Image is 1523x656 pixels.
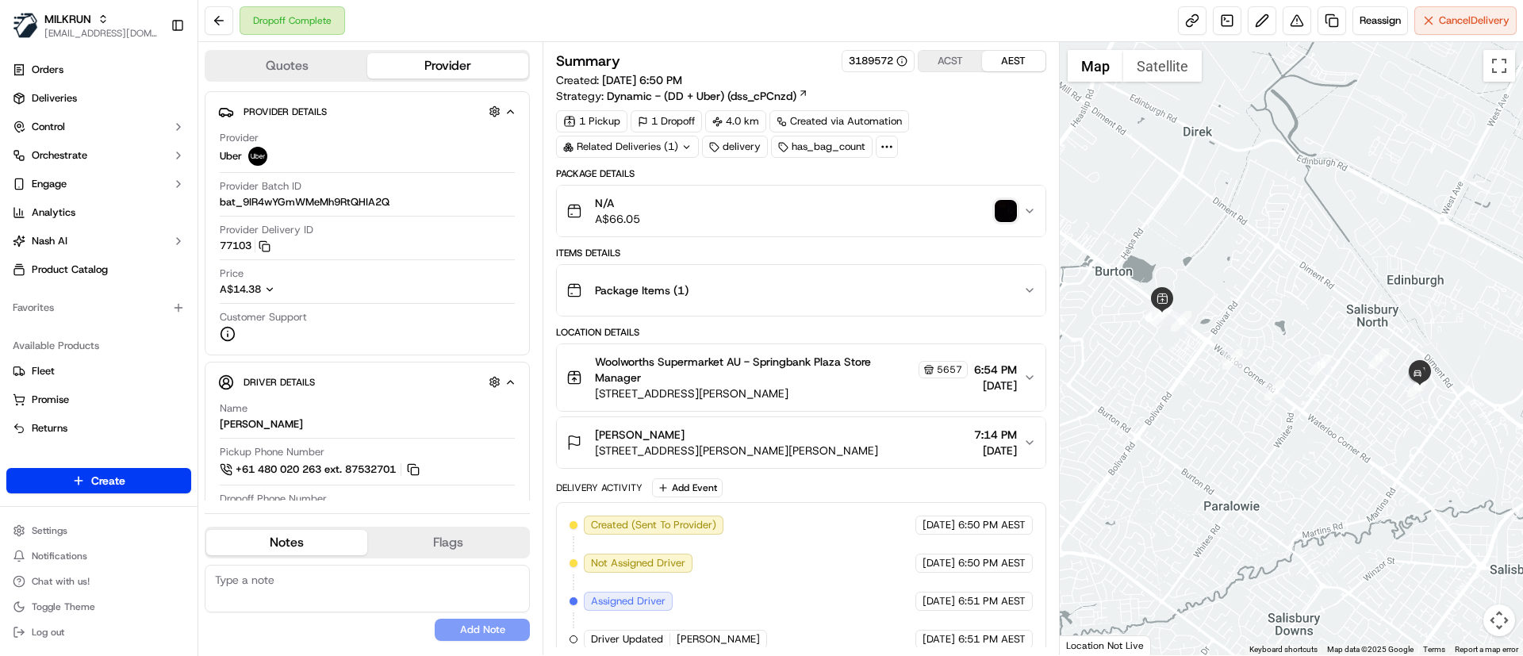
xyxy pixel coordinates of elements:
button: Provider [367,53,528,79]
a: Returns [13,421,185,435]
span: Driver Details [244,376,315,389]
span: Reassign [1360,13,1401,28]
span: Provider Details [244,105,327,118]
span: Name [220,401,247,416]
span: Pickup Phone Number [220,445,324,459]
span: Dynamic - (DD + Uber) (dss_cPCnzd) [607,88,796,104]
div: 2 [1171,311,1191,332]
span: Provider Batch ID [220,179,301,194]
button: Woolworths Supermarket AU - Springbank Plaza Store Manager5657[STREET_ADDRESS][PERSON_NAME]6:54 P... [557,344,1045,411]
span: Notifications [32,550,87,562]
button: Promise [6,387,191,412]
span: Product Catalog [32,263,108,277]
span: Uber [220,149,242,163]
button: MILKRUNMILKRUN[EMAIL_ADDRESS][DOMAIN_NAME] [6,6,164,44]
span: 6:50 PM AEST [958,518,1026,532]
span: Nash AI [32,234,67,248]
button: Nash AI [6,228,191,254]
span: Driver Updated [591,632,663,646]
span: [DATE] [923,632,955,646]
div: 12 [1407,377,1428,397]
a: Fleet [13,364,185,378]
span: Create [91,473,125,489]
span: Price [220,267,244,281]
button: [EMAIL_ADDRESS][DOMAIN_NAME] [44,27,158,40]
button: Toggle fullscreen view [1483,50,1515,82]
span: 6:50 PM AEST [958,556,1026,570]
span: A$14.38 [220,282,261,296]
a: Dynamic - (DD + Uber) (dss_cPCnzd) [607,88,808,104]
span: [PERSON_NAME] [677,632,760,646]
span: Provider [220,131,259,145]
button: AEST [982,51,1045,71]
span: Analytics [32,205,75,220]
div: 1 Pickup [556,110,627,132]
a: Deliveries [6,86,191,111]
span: 6:51 PM AEST [958,632,1026,646]
span: Created: [556,72,682,88]
div: 4 [1145,300,1166,320]
button: Add Event [652,478,723,497]
button: N/AA$66.05photo_proof_of_delivery image [557,186,1045,236]
a: Open this area in Google Maps (opens a new window) [1064,635,1116,655]
div: Location Details [556,326,1045,339]
span: [PERSON_NAME] [595,427,685,443]
button: Package Items (1) [557,265,1045,316]
a: Product Catalog [6,257,191,282]
button: Keyboard shortcuts [1249,644,1318,655]
span: Log out [32,626,64,639]
button: Flags [367,530,528,555]
a: Analytics [6,200,191,225]
button: Provider Details [218,98,516,125]
span: [DATE] [974,443,1017,458]
a: +61 480 020 263 ext. 87532701 [220,461,422,478]
button: Show satellite imagery [1123,50,1202,82]
span: Chat with us! [32,575,90,588]
button: Fleet [6,359,191,384]
div: Location Not Live [1060,635,1151,655]
span: Deliveries [32,91,77,105]
div: Strategy: [556,88,808,104]
div: Related Deliveries (1) [556,136,699,158]
img: photo_proof_of_delivery image [995,200,1017,222]
a: Promise [13,393,185,407]
span: bat_9IR4wYGmWMeMh9RtQHIA2Q [220,195,389,209]
span: Woolworths Supermarket AU - Springbank Plaza Store Manager [595,354,915,386]
button: Log out [6,621,191,643]
span: Dropoff Phone Number [220,492,327,506]
div: Delivery Activity [556,481,643,494]
a: Report a map error [1455,645,1518,654]
button: Toggle Theme [6,596,191,618]
span: Provider Delivery ID [220,223,313,237]
button: Create [6,468,191,493]
button: Engage [6,171,191,197]
span: Returns [32,421,67,435]
button: Notes [206,530,367,555]
span: Created (Sent To Provider) [591,518,716,532]
div: 6 [1147,301,1168,322]
div: 8 [1152,305,1172,325]
span: Toggle Theme [32,600,95,613]
button: Control [6,114,191,140]
span: Customer Support [220,310,307,324]
div: Package Details [556,167,1045,180]
div: has_bag_count [771,136,873,158]
button: Orchestrate [6,143,191,168]
div: Items Details [556,247,1045,259]
span: Not Assigned Driver [591,556,685,570]
h3: Summary [556,54,620,68]
button: MILKRUN [44,11,91,27]
div: Available Products [6,333,191,359]
span: Promise [32,393,69,407]
button: 3189572 [849,54,907,68]
span: Cancel Delivery [1439,13,1510,28]
div: delivery [702,136,768,158]
a: Created via Automation [769,110,909,132]
a: Orders [6,57,191,82]
a: Terms (opens in new tab) [1423,645,1445,654]
span: Package Items ( 1 ) [595,282,689,298]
